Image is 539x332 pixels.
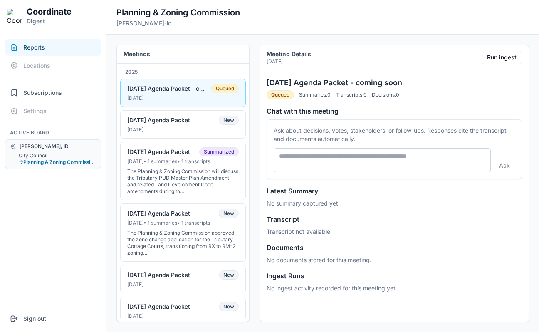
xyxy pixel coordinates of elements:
button: Settings [5,103,101,119]
button: [DATE] Agenda PacketSummarized[DATE]• 1 summaries• 1 transcriptsThe Planning & Zoning Commission ... [120,142,246,200]
div: [DATE] Agenda Packet [127,148,190,156]
div: The Planning & Zoning Commission approved the zone change application for the Tributary Cottage C... [127,230,239,256]
button: Run ingest [482,51,522,64]
span: Queued [267,90,294,99]
span: New [219,270,239,280]
div: [DATE] Agenda Packet - coming soon [127,85,206,92]
span: Settings [23,107,47,115]
div: [DATE] [127,313,239,320]
p: Transcript not available. [267,228,522,236]
span: New [219,209,239,218]
span: [PERSON_NAME], ID [20,143,69,150]
div: [DATE] Agenda Packet [127,210,190,217]
span: Transcripts: 0 [336,92,367,98]
span: New [219,302,239,311]
h2: Meetings [124,50,242,58]
p: [PERSON_NAME]-id [116,19,240,27]
h3: [DATE] Agenda Packet - coming soon [267,77,522,89]
span: Locations [23,62,50,70]
div: 2025 [120,69,246,75]
div: [DATE] Agenda Packet [127,116,190,124]
span: New [219,116,239,125]
h4: Latest Summary [267,186,522,196]
button: [DATE] Agenda PacketNew[DATE] [120,110,246,139]
h2: Meeting Details [267,50,311,58]
button: [DATE] Agenda PacketNew[DATE] [120,265,246,293]
button: [DATE] Agenda PacketNew[DATE]• 1 summaries• 1 transcriptsThe Planning & Zoning Commission approve... [120,203,246,262]
p: Digest [27,17,72,25]
div: [DATE] [127,126,239,133]
h2: Active Board [5,129,101,136]
span: Decisions: 0 [372,92,399,98]
img: Coordinate [7,9,22,24]
span: Summarized [199,147,239,156]
button: [DATE] Agenda PacketNew[DATE] [120,297,246,325]
div: [DATE] Agenda Packet [127,271,190,279]
button: Sign out [5,310,101,327]
span: Summaries: 0 [299,92,331,98]
h4: Documents [267,243,522,253]
h1: Coordinate [27,7,72,17]
span: Reports [23,43,45,52]
p: No summary captured yet. [267,199,522,208]
div: [DATE] [127,281,239,288]
p: No documents stored for this meeting. [267,256,522,264]
div: [DATE] • 1 summaries • 1 transcripts [127,220,239,226]
div: [DATE] Agenda Packet [127,303,190,310]
span: Subscriptions [23,89,62,97]
button: Subscriptions [5,84,101,101]
span: Queued [211,84,239,93]
h4: Transcript [267,214,522,224]
button: City Council [19,152,96,159]
p: No ingest activity recorded for this meeting yet. [267,284,522,292]
button: →Planning & Zoning Commission [19,159,96,166]
div: [DATE] [127,95,239,102]
p: Ask about decisions, votes, stakeholders, or follow-ups. Responses cite the transcript and docume... [274,126,513,143]
div: [DATE] • 1 summaries • 1 transcripts [127,158,239,165]
h2: Planning & Zoning Commission [116,7,240,18]
h4: Chat with this meeting [267,106,522,116]
h4: Ingest Runs [267,271,522,281]
button: Reports [5,39,101,56]
p: [DATE] [267,58,311,65]
button: Locations [5,57,101,74]
div: The Planning & Zoning Commission will discuss the Tributary PUD Master Plan Amendment and related... [127,168,239,195]
button: [DATE] Agenda Packet - coming soonQueued[DATE] [120,79,246,107]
